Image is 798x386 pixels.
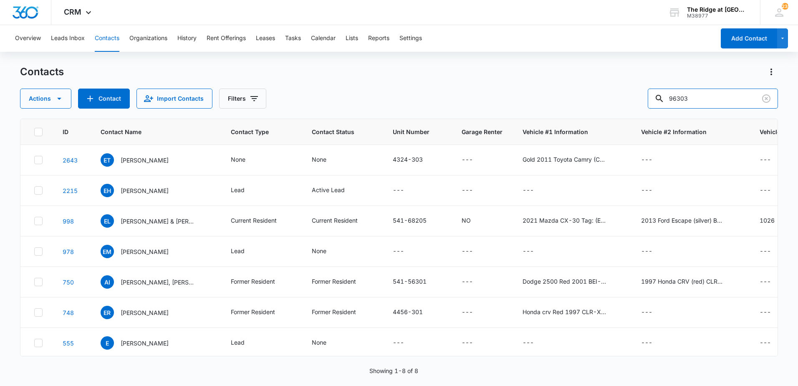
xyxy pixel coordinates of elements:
div: Contact Status - Current Resident - Select to Edit Field [312,216,373,226]
button: Leases [256,25,275,52]
p: [PERSON_NAME] & [PERSON_NAME] [121,217,196,226]
div: Contact Status - Active Lead - Select to Edit Field [312,185,360,196]
div: Former Resident [231,307,275,316]
p: [PERSON_NAME], [PERSON_NAME] & [PERSON_NAME] [121,278,196,287]
div: Contact Name - Elizabeth Medina - Select to Edit Field [101,245,184,258]
button: Import Contacts [136,89,212,109]
div: Vehicle #1 Permit # - - Select to Edit Field [760,155,786,165]
p: [PERSON_NAME] [121,186,169,195]
div: --- [641,246,652,256]
div: Vehicle #2 Information - - Select to Edit Field [641,246,667,256]
div: --- [393,246,404,256]
div: Garage Renter - NO - Select to Edit Field [462,216,486,226]
div: Vehicle #1 Information - - Select to Edit Field [523,246,549,256]
button: Add Contact [721,28,777,48]
span: EL [101,214,114,228]
div: --- [760,155,771,165]
div: Contact Name - Elizabeth Rueckert - Select to Edit Field [101,306,184,319]
div: Vehicle #1 Information - 2021 Mazda CX-30 Tag: (EOG-N08) - Select to Edit Field [523,216,621,226]
div: Honda crv Red 1997 CLR-X16 [523,307,606,316]
div: Vehicle #1 Information - Dodge 2500 Red 2001 BEI-C35 - Select to Edit Field [523,277,621,287]
div: Unit Number - 541-68205 - Select to Edit Field [393,216,442,226]
span: Vehicle #2 Information [641,127,740,136]
div: --- [523,246,534,256]
div: Unit Number - - Select to Edit Field [393,246,419,256]
div: Vehicle #1 Information - - Select to Edit Field [523,338,549,348]
a: Navigate to contact details page for Elizabeth Livermore & Andrew Novak [63,218,74,225]
div: Former Resident [312,277,356,286]
div: 4324-303 [393,155,423,164]
div: Vehicle #2 Information - - Select to Edit Field [641,185,667,196]
button: Filters [219,89,266,109]
div: Vehicle #1 Permit # - - Select to Edit Field [760,246,786,256]
button: Settings [399,25,422,52]
div: Garage Renter - - Select to Edit Field [462,338,488,348]
div: Vehicle #2 Information - - Select to Edit Field [641,155,667,165]
div: --- [760,277,771,287]
span: Garage Renter [462,127,503,136]
div: Contact Status - None - Select to Edit Field [312,246,341,256]
div: None [231,155,245,164]
div: Lead [231,246,245,255]
div: --- [641,155,652,165]
span: CRM [64,8,81,16]
div: Garage Renter - - Select to Edit Field [462,307,488,317]
div: Current Resident [312,216,358,225]
div: 2021 Mazda CX-30 Tag: (EOG-N08) [523,216,606,225]
div: --- [760,246,771,256]
div: 541-56301 [393,277,427,286]
button: Actions [20,89,71,109]
button: Reports [368,25,389,52]
button: Overview [15,25,41,52]
div: --- [462,246,473,256]
div: --- [523,185,534,196]
div: --- [760,185,771,196]
button: Actions [765,65,778,79]
div: Gold 2011 Toyota Camry (CCN-J60) [523,155,606,164]
button: Add Contact [78,89,130,109]
div: NO [462,216,471,225]
a: Navigate to contact details page for Elizabeth Medina [63,248,74,255]
span: AI [101,275,114,289]
a: Navigate to contact details page for Elizabeth Trower [63,157,78,164]
span: ET [101,153,114,167]
div: Contact Type - Current Resident - Select to Edit Field [231,216,292,226]
div: Contact Type - Lead - Select to Edit Field [231,246,260,256]
div: Former Resident [231,277,275,286]
div: 4456-301 [393,307,423,316]
div: --- [760,307,771,317]
button: Tasks [285,25,301,52]
span: ID [63,127,68,136]
div: --- [462,338,473,348]
span: Contact Name [101,127,199,136]
span: Contact Type [231,127,280,136]
button: Contacts [95,25,119,52]
div: Contact Type - Lead - Select to Edit Field [231,338,260,348]
div: Dodge 2500 Red 2001 BEI-C35 [523,277,606,286]
p: [PERSON_NAME] [121,339,169,348]
div: Vehicle #1 Permit # - - Select to Edit Field [760,338,786,348]
p: Showing 1-8 of 8 [369,366,418,375]
div: --- [393,185,404,196]
div: Contact Type - Former Resident - Select to Edit Field [231,307,290,317]
a: Navigate to contact details page for Elizabeth [63,340,74,347]
span: EH [101,184,114,197]
div: notifications count [782,3,788,10]
span: ER [101,306,114,319]
button: Leads Inbox [51,25,85,52]
a: Navigate to contact details page for Elizabeth Huerta [63,187,78,194]
div: Lead [231,185,245,194]
div: --- [462,277,473,287]
div: None [312,155,326,164]
span: 235 [782,3,788,10]
a: Navigate to contact details page for Elizabeth Rueckert [63,309,74,316]
div: --- [462,185,473,196]
div: Lead [231,338,245,347]
div: 1997 Honda CRV (red) CLR_X16 [641,277,725,286]
div: --- [523,338,534,348]
div: Contact Name - Elizabeth Trower - Select to Edit Field [101,153,184,167]
div: --- [641,338,652,348]
div: 2013 Ford Escape (silver) BGI-343 [641,216,725,225]
div: --- [462,307,473,317]
div: --- [760,338,771,348]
